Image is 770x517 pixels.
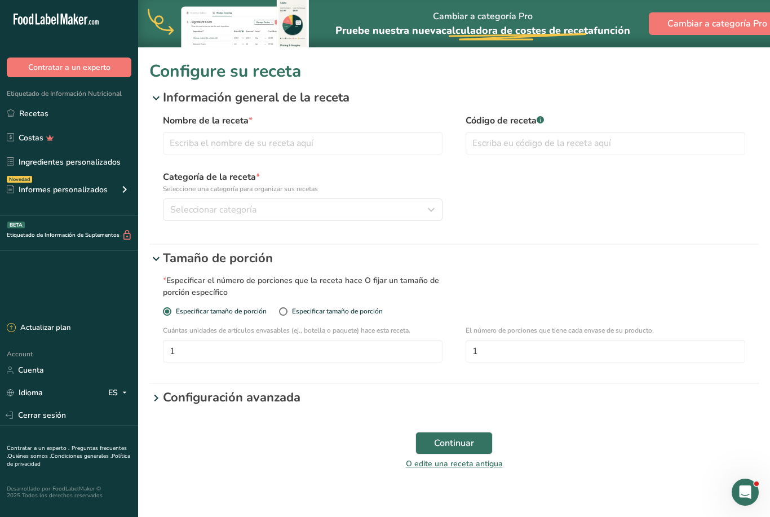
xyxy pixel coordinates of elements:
[170,203,256,216] span: Seleccionar categoría
[163,89,759,107] p: Información general de la receta
[163,275,442,298] div: Especificar el número de porciones que la receta hace O fijar un tamaño de porción específico
[149,59,759,84] h1: Configure su receta
[108,386,131,400] div: ES
[7,383,43,403] a: Idioma
[667,17,767,30] span: Cambiar a categoría Pro
[8,452,51,460] a: Quiénes somos .
[163,198,442,221] button: Seleccionar categoría
[7,322,70,334] div: Actualizar plan
[163,325,442,335] p: Cuántas unidades de artículos envasables (ej., botella o paquete) hace esta receta.
[149,249,759,268] div: Tamaño de porción
[163,184,442,194] p: Seleccione una categoría para organizar sus recetas
[7,184,108,196] div: Informes personalizados
[7,176,32,183] div: Novedad
[335,24,630,37] span: Pruebe nuestra nueva función
[7,444,69,452] a: Contratar a un experto .
[7,58,131,77] button: Contratar a un experto
[149,89,759,107] div: Información general de la receta
[7,452,130,468] a: Política de privacidad
[466,325,745,335] p: El número de porciones que tiene cada envase de su producto.
[466,114,745,127] label: Código de receta
[441,24,594,37] span: calculadora de costes de receta
[163,170,442,194] label: Categoría de la receta
[466,132,745,154] input: Escriba eu código de la receta aquí
[163,388,759,407] p: Configuración avanzada
[163,114,442,127] label: Nombre de la receta
[163,132,442,154] input: Escriba el nombre de su receta aquí
[7,222,25,228] div: BETA
[51,452,112,460] a: Condiciones generales .
[732,479,759,506] iframe: Intercom live chat
[292,307,383,316] div: Especificar tamaño de porción
[406,458,503,469] a: O edite una receta antigua
[434,436,474,450] span: Continuar
[7,444,127,460] a: Preguntas frecuentes .
[163,249,759,268] p: Tamaño de porción
[149,388,759,407] div: Configuración avanzada
[415,432,493,454] button: Continuar
[7,485,131,499] div: Desarrollado por FoodLabelMaker © 2025 Todos los derechos reservados
[171,307,267,316] span: Especificar tamaño de porción
[335,1,630,47] div: Cambiar a categoría Pro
